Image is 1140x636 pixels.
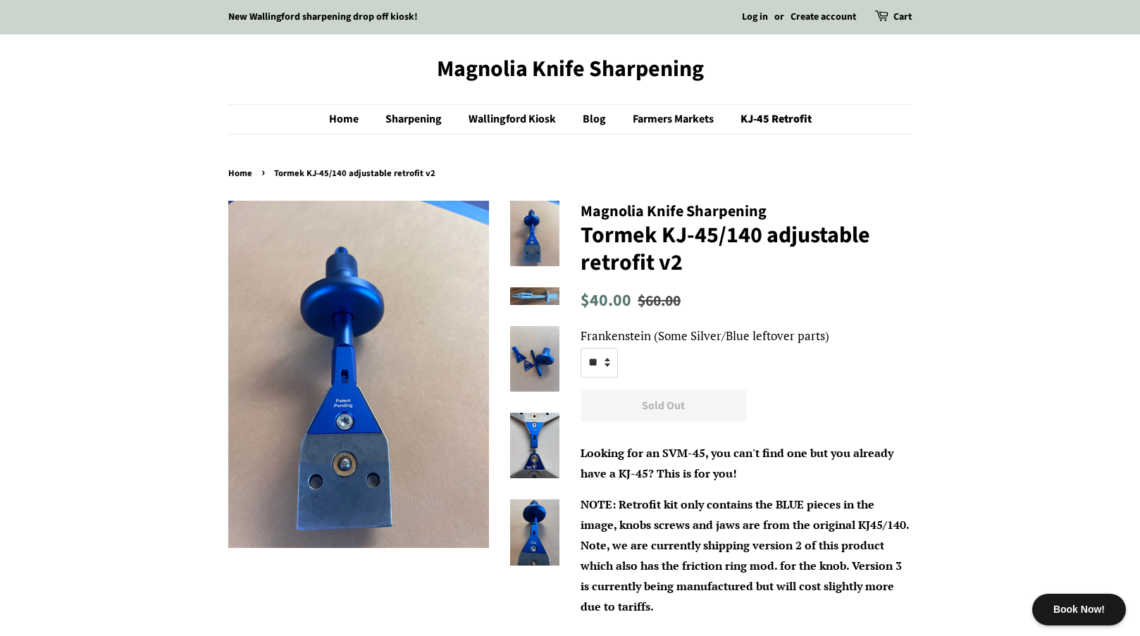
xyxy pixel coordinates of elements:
[375,105,456,134] a: Sharpening
[638,290,681,312] s: $60.00
[622,105,728,134] a: Farmers Markets
[228,167,256,180] a: Home
[893,9,912,26] a: Cart
[774,9,784,26] li: or
[791,10,856,24] a: Create account
[581,200,767,223] span: Magnolia Knife Sharpening
[581,445,893,481] span: Looking for an SVM-45, you can't find one but you already have a KJ-45? This is for you!
[510,326,559,392] img: Tormek KJ-45/140 adjustable retrofit v2
[228,10,418,24] a: New Wallingford sharpening drop off kiosk!
[228,56,912,82] a: Magnolia Knife Sharpening
[274,167,439,180] span: Tormek KJ-45/140 adjustable retrofit v2
[510,201,559,266] img: Tormek KJ-45/140 adjustable retrofit v2
[581,326,912,347] label: Frankenstein (Some Silver/Blue leftover parts)
[510,413,559,478] img: Tormek KJ-45/140 adjustable retrofit v2
[261,163,268,181] span: ›
[1032,594,1126,625] div: Book Now!
[458,105,570,134] a: Wallingford Kiosk
[329,105,373,134] a: Home
[742,10,768,24] a: Log in
[581,289,631,313] span: $40.00
[730,105,812,134] a: KJ-45 Retrofit
[510,287,559,305] img: Tormek KJ-45/140 adjustable retrofit v2
[572,105,620,134] a: Blog
[228,201,489,548] img: Tormek KJ-45/140 adjustable retrofit v2
[581,222,912,276] h1: Tormek KJ-45/140 adjustable retrofit v2
[581,389,746,423] button: Sold Out
[228,166,912,182] nav: breadcrumbs
[642,398,685,413] span: Sold Out
[510,499,559,565] img: Tormek KJ-45/140 adjustable retrofit v2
